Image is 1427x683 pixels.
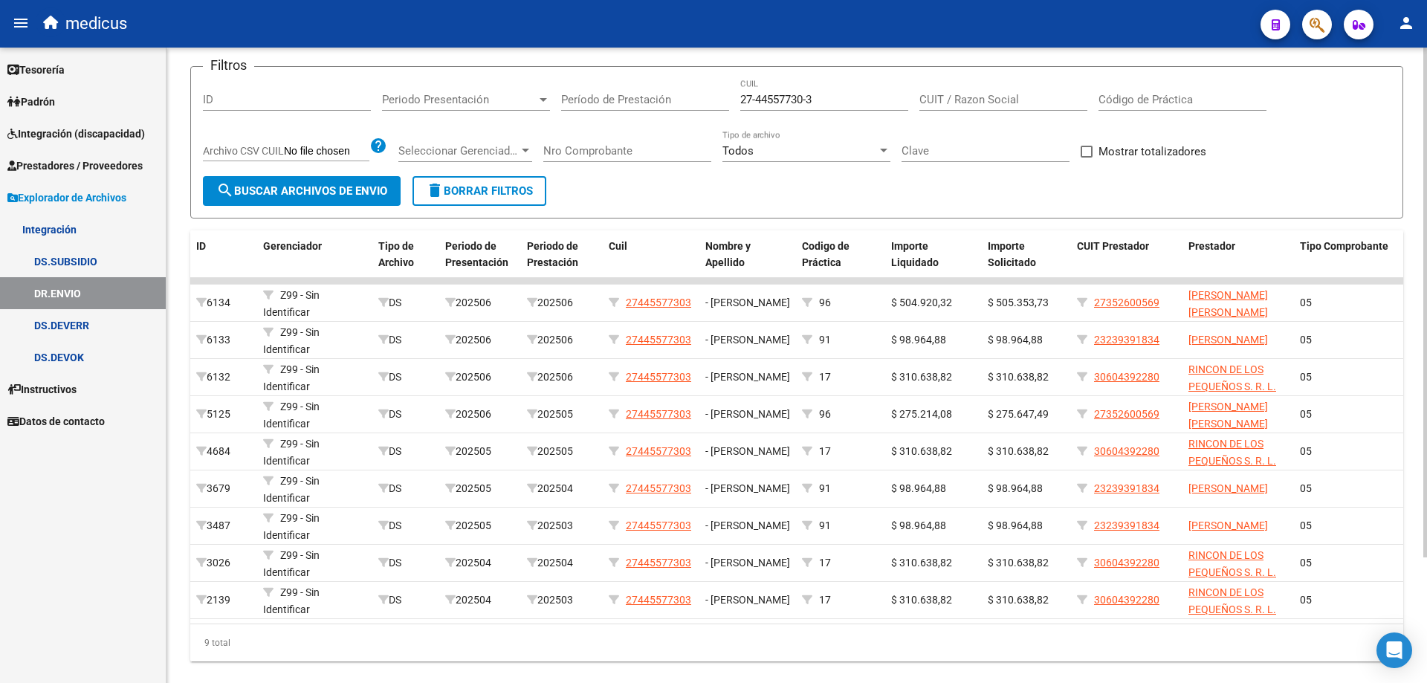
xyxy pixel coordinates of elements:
[988,297,1049,308] span: $ 505.353,73
[378,406,433,423] div: DS
[378,480,433,497] div: DS
[190,624,1403,661] div: 9 total
[1188,586,1276,615] span: RINCON DE LOS PEQUEÑOS S. R. L.
[426,181,444,199] mat-icon: delete
[722,144,754,158] span: Todos
[1188,401,1268,430] span: [PERSON_NAME] [PERSON_NAME]
[445,517,515,534] div: 202505
[196,240,206,252] span: ID
[885,230,982,279] datatable-header-cell: Importe Liquidado
[819,519,831,531] span: 91
[705,408,790,420] span: - [PERSON_NAME]
[1094,334,1159,346] span: 23239391834
[1094,519,1159,531] span: 23239391834
[196,443,251,460] div: 4684
[891,334,946,346] span: $ 98.964,88
[1094,482,1159,494] span: 23239391834
[445,294,515,311] div: 202506
[372,230,439,279] datatable-header-cell: Tipo de Archivo
[705,334,790,346] span: - [PERSON_NAME]
[284,145,369,158] input: Archivo CSV CUIL
[988,482,1043,494] span: $ 98.964,88
[196,480,251,497] div: 3679
[1300,445,1312,457] span: 05
[1188,334,1268,346] span: [PERSON_NAME]
[527,443,597,460] div: 202505
[1098,143,1206,161] span: Mostrar totalizadores
[445,369,515,386] div: 202506
[1188,482,1268,494] span: [PERSON_NAME]
[196,331,251,349] div: 6133
[527,369,597,386] div: 202506
[1300,557,1312,569] span: 05
[196,517,251,534] div: 3487
[1188,289,1268,318] span: [PERSON_NAME] [PERSON_NAME]
[988,557,1049,569] span: $ 310.638,82
[626,297,691,308] span: 27445577303
[196,369,251,386] div: 6132
[378,592,433,609] div: DS
[445,554,515,572] div: 202504
[626,334,691,346] span: 27445577303
[1300,240,1388,252] span: Tipo Comprobante
[378,369,433,386] div: DS
[609,240,627,252] span: Cuil
[819,445,831,457] span: 17
[891,240,939,269] span: Importe Liquidado
[988,240,1036,269] span: Importe Solicitado
[705,445,790,457] span: - [PERSON_NAME]
[1188,363,1276,392] span: RINCON DE LOS PEQUEÑOS S. R. L.
[378,294,433,311] div: DS
[819,334,831,346] span: 91
[263,438,320,467] span: Z99 - Sin Identificar
[1094,445,1159,457] span: 30604392280
[705,240,751,269] span: Nombre y Apellido
[1300,297,1312,308] span: 05
[1397,14,1415,32] mat-icon: person
[1188,240,1235,252] span: Prestador
[891,408,952,420] span: $ 275.214,08
[439,230,521,279] datatable-header-cell: Periodo de Presentación
[988,408,1049,420] span: $ 275.647,49
[398,144,519,158] span: Seleccionar Gerenciador
[1188,519,1268,531] span: [PERSON_NAME]
[1071,230,1182,279] datatable-header-cell: CUIT Prestador
[445,240,508,269] span: Periodo de Presentación
[65,7,127,40] span: medicus
[7,126,145,142] span: Integración (discapacidad)
[527,294,597,311] div: 202506
[263,401,320,430] span: Z99 - Sin Identificar
[705,594,790,606] span: - [PERSON_NAME]
[891,519,946,531] span: $ 98.964,88
[369,137,387,155] mat-icon: help
[527,240,578,269] span: Periodo de Prestación
[705,482,790,494] span: - [PERSON_NAME]
[263,586,320,615] span: Z99 - Sin Identificar
[263,289,320,318] span: Z99 - Sin Identificar
[626,445,691,457] span: 27445577303
[378,331,433,349] div: DS
[521,230,603,279] datatable-header-cell: Periodo de Prestación
[705,371,790,383] span: - [PERSON_NAME]
[527,517,597,534] div: 202503
[527,480,597,497] div: 202504
[203,145,284,157] span: Archivo CSV CUIL
[988,371,1049,383] span: $ 310.638,82
[7,158,143,174] span: Prestadores / Proveedores
[445,480,515,497] div: 202505
[988,445,1049,457] span: $ 310.638,82
[1300,408,1312,420] span: 05
[1094,371,1159,383] span: 30604392280
[527,592,597,609] div: 202503
[796,230,885,279] datatable-header-cell: Codigo de Práctica
[1294,230,1405,279] datatable-header-cell: Tipo Comprobante
[382,93,537,106] span: Periodo Presentación
[705,297,790,308] span: - [PERSON_NAME]
[263,326,320,355] span: Z99 - Sin Identificar
[1188,549,1276,578] span: RINCON DE LOS PEQUEÑOS S. R. L.
[7,190,126,206] span: Explorador de Archivos
[203,55,254,76] h3: Filtros
[626,519,691,531] span: 27445577303
[802,240,850,269] span: Codigo de Práctica
[190,230,257,279] datatable-header-cell: ID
